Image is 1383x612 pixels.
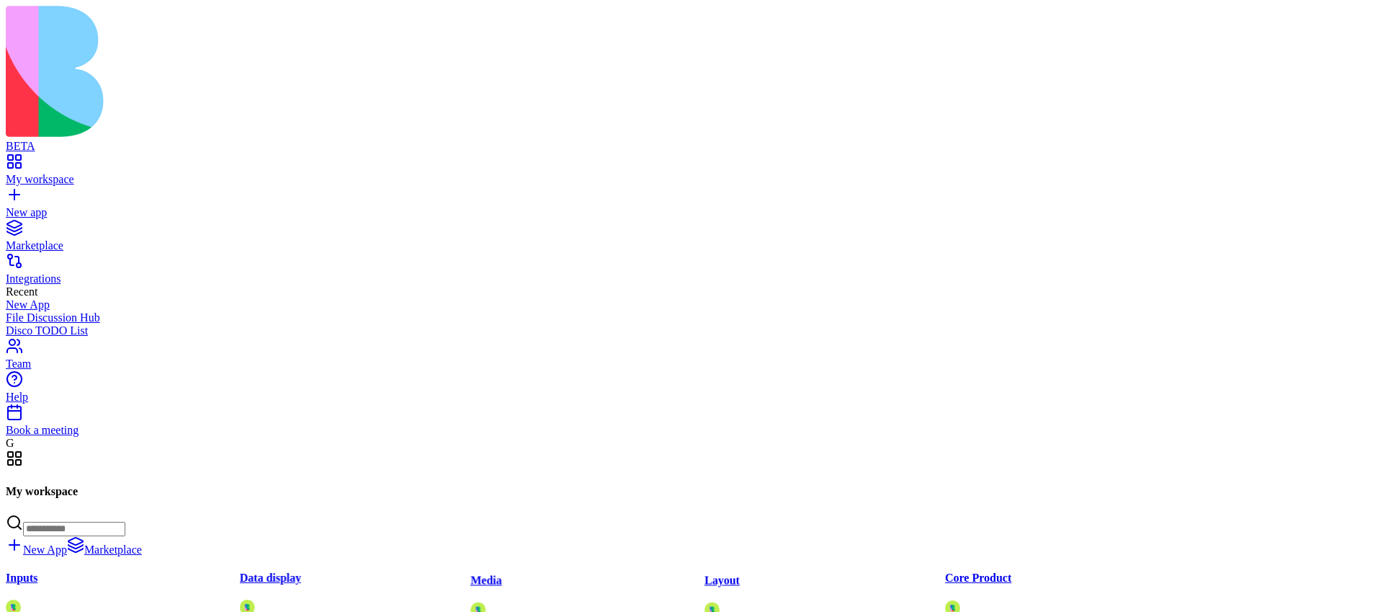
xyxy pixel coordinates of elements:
[704,574,939,587] h4: Layout
[240,572,474,585] h4: Data display
[6,140,1377,153] div: BETA
[6,311,1377,324] a: File Discussion Hub
[67,544,142,556] a: Marketplace
[945,572,1180,585] h4: Core Product
[6,358,1377,371] div: Team
[6,127,1377,153] a: BETA
[6,572,240,585] h4: Inputs
[6,206,1377,219] div: New app
[6,226,1377,252] a: Marketplace
[6,6,585,137] img: logo
[6,298,1377,311] a: New App
[6,173,1377,186] div: My workspace
[6,437,14,449] span: G
[6,285,37,298] span: Recent
[6,485,1377,498] h4: My workspace
[6,424,1377,437] div: Book a meeting
[6,411,1377,437] a: Book a meeting
[6,391,1377,404] div: Help
[6,239,1377,252] div: Marketplace
[6,193,1377,219] a: New app
[6,544,67,556] a: New App
[6,260,1377,285] a: Integrations
[6,324,1377,337] a: Disco TODO List
[6,160,1377,186] a: My workspace
[6,345,1377,371] a: Team
[470,574,704,587] h4: Media
[6,272,1377,285] div: Integrations
[6,378,1377,404] a: Help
